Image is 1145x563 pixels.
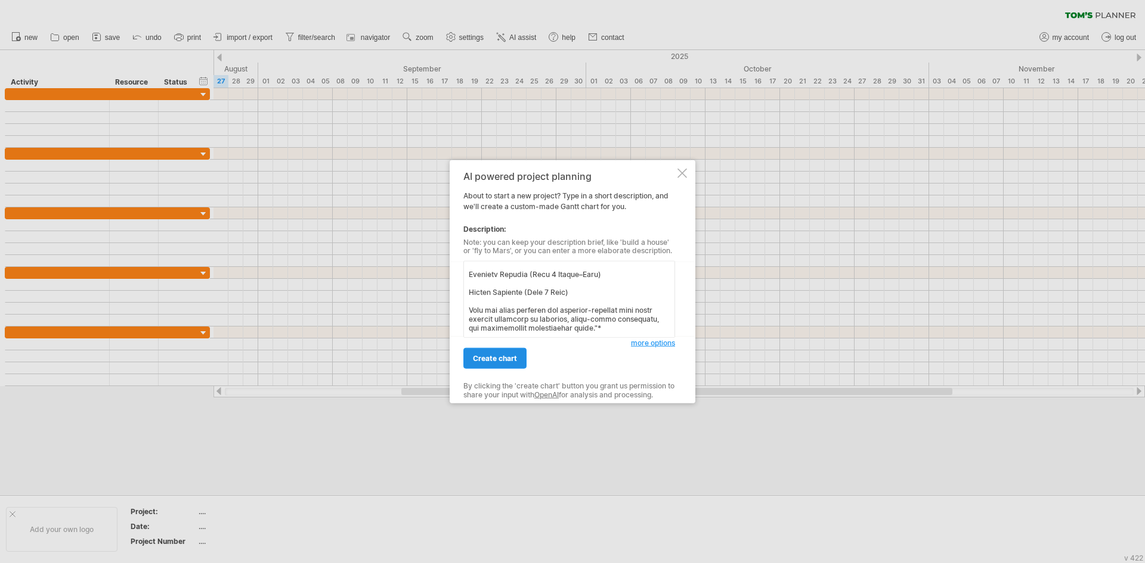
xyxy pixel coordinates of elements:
[631,338,675,347] span: more options
[463,223,675,234] div: Description:
[534,390,559,399] a: OpenAI
[463,238,675,255] div: Note: you can keep your description brief, like 'build a house' or 'fly to Mars', or you can ente...
[463,170,675,393] div: About to start a new project? Type in a short description, and we'll create a custom-made Gantt c...
[473,354,517,363] span: create chart
[631,338,675,349] a: more options
[463,382,675,399] div: By clicking the 'create chart' button you grant us permission to share your input with for analys...
[463,348,527,369] a: create chart
[463,170,675,181] div: AI powered project planning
